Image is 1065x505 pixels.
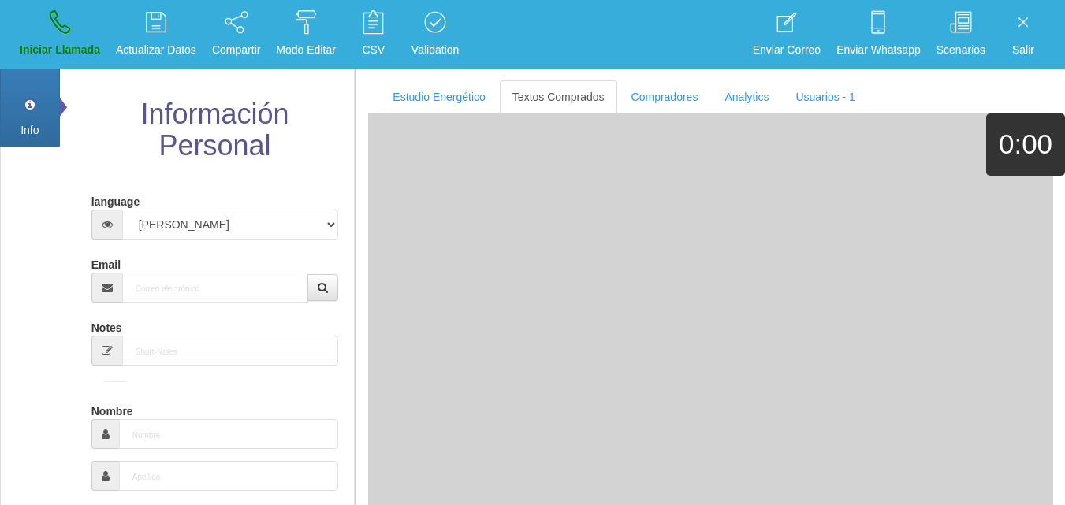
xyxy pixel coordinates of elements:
a: Estudio Energético [380,80,498,113]
p: Validation [411,41,459,59]
p: Modo Editar [276,41,335,59]
a: Validation [406,5,464,64]
h1: 0:00 [986,129,1065,160]
a: Scenarios [931,5,991,64]
p: CSV [352,41,396,59]
a: Compradores [619,80,711,113]
a: Modo Editar [270,5,341,64]
a: Enviar Whatsapp [831,5,926,64]
a: Usuarios - 1 [783,80,867,113]
p: Salir [1001,41,1045,59]
a: Compartir [207,5,266,64]
p: Scenarios [937,41,985,59]
p: Enviar Correo [753,41,821,59]
a: Textos Comprados [500,80,617,113]
a: CSV [346,5,401,64]
p: Enviar Whatsapp [836,41,921,59]
input: Short-Notes [122,336,339,366]
a: Iniciar Llamada [14,5,106,64]
input: Correo electrónico [122,273,309,303]
p: Iniciar Llamada [20,41,100,59]
p: Compartir [212,41,260,59]
a: Analytics [712,80,781,113]
a: Salir [996,5,1051,64]
label: Notes [91,314,122,336]
label: language [91,188,140,210]
label: Nombre [91,398,133,419]
input: Nombre [119,419,339,449]
h2: Información Personal [88,98,343,161]
a: Enviar Correo [747,5,826,64]
label: Email [91,251,121,273]
p: Actualizar Datos [116,41,196,59]
input: Apellido [119,461,339,491]
a: Actualizar Datos [110,5,202,64]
